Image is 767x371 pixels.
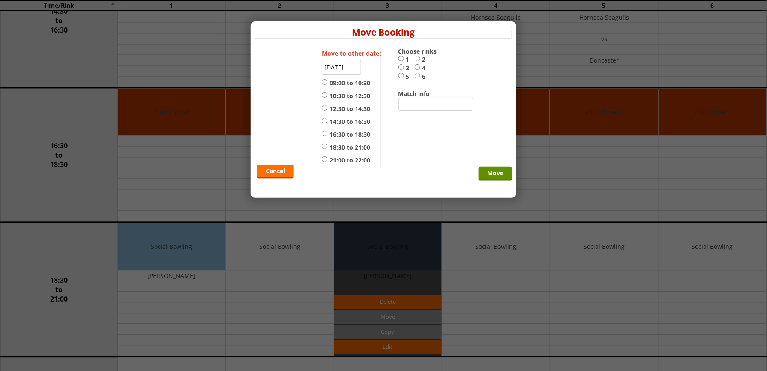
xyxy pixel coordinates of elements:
[322,105,327,111] input: 12:30 to 14:30
[415,72,420,79] input: 6
[415,72,431,81] label: 6
[322,79,370,87] label: 09:00 to 10:30
[479,167,512,181] input: Move
[398,55,404,62] input: 1
[398,72,404,79] input: 5
[255,26,512,39] h4: Move Booking
[322,105,370,113] label: 12:30 to 14:30
[415,55,431,64] label: 2
[322,92,370,100] label: 10:30 to 12:30
[415,64,431,72] label: 4
[322,130,370,139] label: 16:30 to 18:30
[322,156,327,162] input: 21:00 to 22:00
[322,92,327,98] input: 10:30 to 12:30
[322,156,370,165] label: 21:00 to 22:00
[322,117,370,126] label: 14:30 to 16:30
[398,72,415,81] label: 5
[398,64,404,70] input: 3
[322,143,370,152] label: 18:30 to 21:00
[322,79,327,85] input: 09:00 to 10:30
[398,47,445,55] label: Choose rinks
[257,165,294,179] a: Cancel
[415,55,420,62] input: 2
[322,49,381,57] label: Move to other date:
[398,90,445,98] label: Match info
[398,64,415,72] label: 3
[322,117,327,124] input: 14:30 to 16:30
[322,130,327,137] input: 16:30 to 18:30
[322,60,361,75] input: Select date...
[415,64,420,70] input: 4
[507,24,512,36] a: x
[322,143,327,150] input: 18:30 to 21:00
[398,55,415,64] label: 1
